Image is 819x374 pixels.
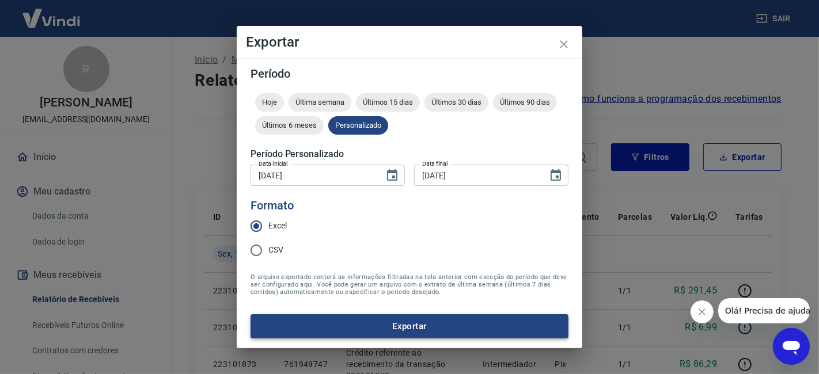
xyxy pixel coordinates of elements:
[251,273,568,296] span: O arquivo exportado conterá as informações filtradas na tela anterior com exceção do período que ...
[251,148,568,160] h5: Período Personalizado
[251,165,376,186] input: DD/MM/YYYY
[718,298,810,323] iframe: Mensagem da empresa
[251,197,294,214] legend: Formato
[255,121,324,129] span: Últimos 6 meses
[268,220,287,232] span: Excel
[7,8,97,17] span: Olá! Precisa de ajuda?
[328,116,388,135] div: Personalizado
[246,35,573,49] h4: Exportar
[424,98,488,106] span: Últimos 30 dias
[550,30,578,58] button: close
[255,98,284,106] span: Hoje
[255,93,284,112] div: Hoje
[289,98,351,106] span: Última semana
[381,164,404,187] button: Choose date, selected date is 14 de ago de 2025
[251,68,568,79] h5: Período
[424,93,488,112] div: Últimos 30 dias
[493,93,557,112] div: Últimos 90 dias
[268,244,283,256] span: CSV
[255,116,324,135] div: Últimos 6 meses
[422,159,448,168] label: Data final
[414,165,540,186] input: DD/MM/YYYY
[328,121,388,129] span: Personalizado
[289,93,351,112] div: Última semana
[259,159,288,168] label: Data inicial
[356,98,420,106] span: Últimos 15 dias
[251,314,568,338] button: Exportar
[544,164,567,187] button: Choose date, selected date is 15 de ago de 2025
[493,98,557,106] span: Últimos 90 dias
[691,300,714,323] iframe: Fechar mensagem
[356,93,420,112] div: Últimos 15 dias
[773,328,810,365] iframe: Botão para abrir a janela de mensagens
